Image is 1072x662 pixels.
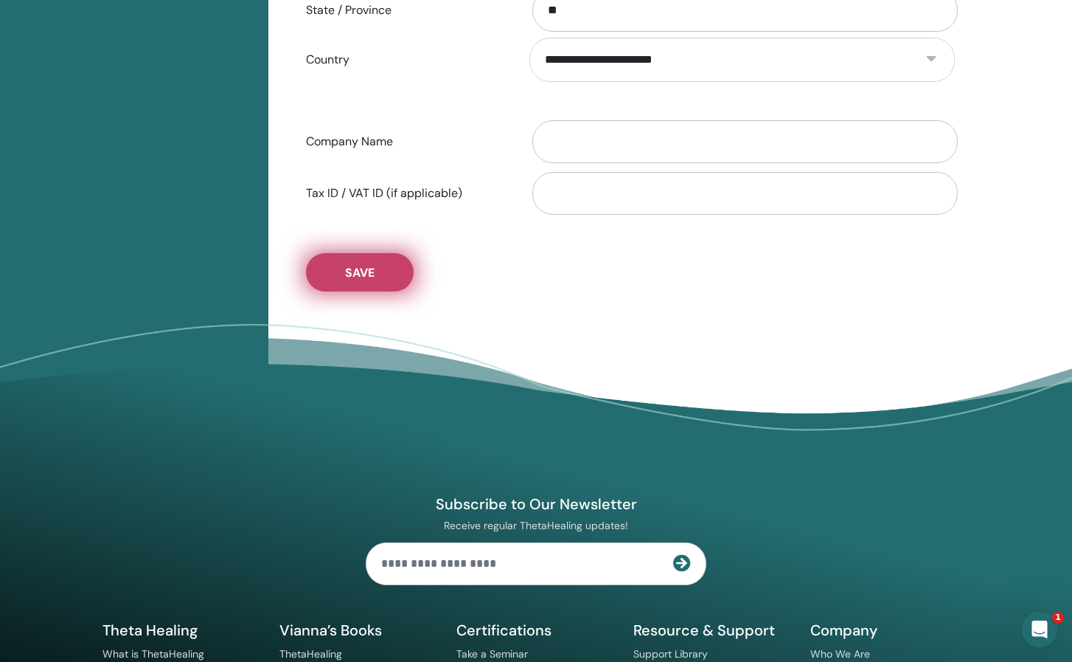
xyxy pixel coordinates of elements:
label: Tax ID / VAT ID (if applicable) [295,179,518,207]
a: Who We Are [810,647,870,661]
h5: Theta Healing [102,621,262,640]
a: ThetaHealing [279,647,342,661]
a: What is ThetaHealing [102,647,204,661]
label: Country [295,46,518,74]
span: 1 [1052,612,1064,624]
button: Save [306,253,414,292]
span: Save [345,265,375,280]
label: Company Name [295,128,518,156]
h5: Certifications [456,621,616,640]
h5: Company [810,621,970,640]
h4: Subscribe to Our Newsletter [366,494,706,514]
h5: Resource & Support [633,621,793,640]
iframe: Intercom live chat [1022,612,1057,647]
a: Support Library [633,647,708,661]
h5: Vianna’s Books [279,621,439,640]
p: Receive regular ThetaHealing updates! [366,519,706,532]
a: Take a Seminar [456,647,528,661]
